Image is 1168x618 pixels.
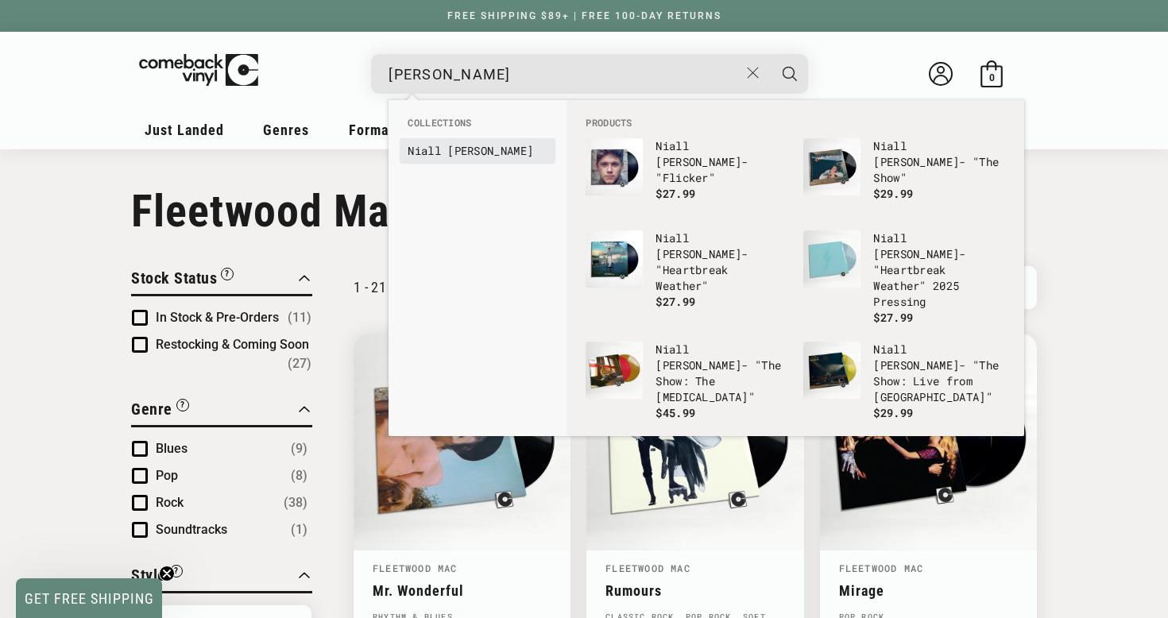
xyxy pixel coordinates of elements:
[578,334,795,429] li: products: Niall Horan - "The Show: The Encore"
[131,400,172,419] span: Genre
[873,405,913,420] span: $29.99
[291,466,307,485] span: Number of products: (8)
[605,582,784,599] a: Rumours
[656,342,787,405] p: - "The Show: The [MEDICAL_DATA]"
[373,562,458,574] a: Fleetwood Mac
[873,138,1005,186] p: - "The Show"
[431,10,737,21] a: FREE SHIPPING $89+ | FREE 100-DAY RETURNS
[803,342,861,399] img: Niall Horan - "The Show: Live from Madison Square Garden"
[578,116,1013,130] li: Products
[586,138,643,195] img: Niall Horan - "Flicker"
[873,230,907,245] b: Niall
[131,185,1037,238] h1: Fleetwood Mac
[586,138,787,214] a: Niall Horan - "Flicker" Niall [PERSON_NAME]- "Flicker" $27.99
[408,143,547,159] a: Niall [PERSON_NAME]
[656,342,689,357] b: Niall
[803,138,1005,214] a: Niall Horan - "The Show" Niall [PERSON_NAME]- "The Show" $29.99
[656,138,689,153] b: Niall
[284,493,307,512] span: Number of products: (38)
[131,563,183,591] button: Filter by Style
[873,138,907,153] b: Niall
[291,439,307,458] span: Number of products: (9)
[839,562,924,574] a: Fleetwood Mac
[145,122,224,138] span: Just Landed
[873,342,1005,405] p: - "The Show: Live from [GEOGRAPHIC_DATA]"
[389,58,739,91] input: When autocomplete results are available use up and down arrows to review and enter to select
[131,397,189,425] button: Filter by Genre
[400,116,555,138] li: Collections
[25,590,154,607] span: GET FREE SHIPPING
[291,520,307,539] span: Number of products: (1)
[656,138,787,186] p: - "Flicker"
[873,342,907,357] b: Niall
[989,71,995,83] span: 0
[288,354,311,373] span: Number of products: (27)
[156,337,309,352] span: Restocking & Coming Soon
[656,186,695,201] span: $27.99
[159,566,175,581] button: Close teaser
[873,154,959,169] b: [PERSON_NAME]
[795,222,1013,334] li: products: Niall Horan - "Heartbreak Weather" 2025 Pressing
[803,342,1005,421] a: Niall Horan - "The Show: Live from Madison Square Garden" Niall [PERSON_NAME]- "The Show: Live fr...
[288,308,311,327] span: Number of products: (11)
[873,246,959,261] b: [PERSON_NAME]
[795,334,1013,429] li: products: Niall Horan - "The Show: Live from Madison Square Garden"
[586,342,643,399] img: Niall Horan - "The Show: The Encore"
[656,405,695,420] span: $45.99
[16,578,162,618] div: GET FREE SHIPPINGClose teaser
[873,186,913,201] span: $29.99
[803,138,861,195] img: Niall Horan - "The Show"
[156,310,279,325] span: In Stock & Pre-Orders
[578,130,795,222] li: products: Niall Horan - "Flicker"
[131,268,217,288] span: Stock Status
[656,154,741,169] b: [PERSON_NAME]
[873,357,959,373] b: [PERSON_NAME]
[400,138,555,164] li: collections: Niall Horan
[656,230,787,294] p: - "Heartbreak Weather"
[156,495,184,510] span: Rock
[131,266,234,294] button: Filter by Stock Status
[803,230,1005,326] a: Niall Horan - "Heartbreak Weather" 2025 Pressing Niall [PERSON_NAME]- "Heartbreak Weather" 2025 P...
[656,294,695,309] span: $27.99
[656,357,741,373] b: [PERSON_NAME]
[770,54,810,94] button: Search
[586,342,787,421] a: Niall Horan - "The Show: The Encore" Niall [PERSON_NAME]- "The Show: The [MEDICAL_DATA]" $45.99
[371,54,808,94] div: Search
[156,441,188,456] span: Blues
[373,582,551,599] a: Mr. Wonderful
[605,562,690,574] a: Fleetwood Mac
[131,566,166,585] span: Style
[156,522,227,537] span: Soundtracks
[447,143,533,158] b: [PERSON_NAME]
[873,310,913,325] span: $27.99
[349,122,401,138] span: Formats
[586,230,787,310] a: Niall Horan - "Heartbreak Weather" Niall [PERSON_NAME]- "Heartbreak Weather" $27.99
[156,468,178,483] span: Pop
[656,230,689,245] b: Niall
[263,122,309,138] span: Genres
[803,230,861,288] img: Niall Horan - "Heartbreak Weather" 2025 Pressing
[839,582,1018,599] a: Mirage
[586,230,643,288] img: Niall Horan - "Heartbreak Weather"
[408,143,441,158] b: Niall
[354,279,476,295] p: 1 - 21 of 38 products
[656,246,741,261] b: [PERSON_NAME]
[389,100,567,172] div: Collections
[578,222,795,318] li: products: Niall Horan - "Heartbreak Weather"
[873,230,1005,310] p: - "Heartbreak Weather" 2025 Pressing
[795,130,1013,222] li: products: Niall Horan - "The Show"
[567,100,1024,436] div: Products
[739,56,768,91] button: Close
